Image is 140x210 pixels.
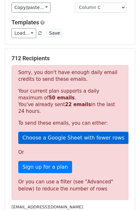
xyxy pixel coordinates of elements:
a: Templates [12,19,39,26]
a: Load... [12,28,36,38]
iframe: Chat Widget [108,179,140,210]
strong: 50 emails [49,95,75,101]
a: Choose a Google Sheet with fewer rows [18,132,128,144]
div: Or you can use a filter (see "Advanced" below) to reduce the number of rows [18,178,122,193]
p: Sorry, you don't have enough daily email credits to send these emails. [18,69,122,83]
small: [EMAIL_ADDRESS][DOMAIN_NAME] [12,205,83,209]
p: To send these emails, you can either: [18,120,122,127]
p: Your current plan supports a daily maximum of . You've already sent in the last 24 hours. [18,88,122,115]
p: Or [18,149,122,156]
strong: 22 emails [65,102,91,107]
h5: 712 Recipients [12,55,128,62]
a: Sign up for a plan [18,161,72,173]
button: Save [46,28,63,38]
a: Copy/paste... [12,3,51,13]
